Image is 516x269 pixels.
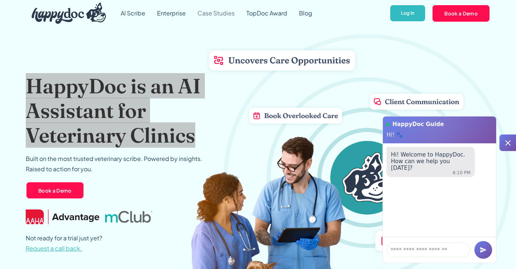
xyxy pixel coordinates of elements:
[26,154,202,174] p: Built on the most trusted veterinary scribe. Powered by insights. Raised to action for you.
[26,182,84,199] a: Book a Demo
[32,3,106,24] img: HappyDoc Logo: A happy dog with his ear up, listening.
[26,244,82,252] span: Request a call back.
[26,209,99,224] img: AAHA Advantage logo
[432,4,490,22] a: Book a Demo
[105,211,152,223] img: mclub logo
[26,1,106,26] a: home
[26,73,235,148] h1: HappyDoc is an AI Assistant for Veterinary Clinics
[26,233,102,254] p: Not ready for a trial just yet?
[389,4,426,22] a: Log In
